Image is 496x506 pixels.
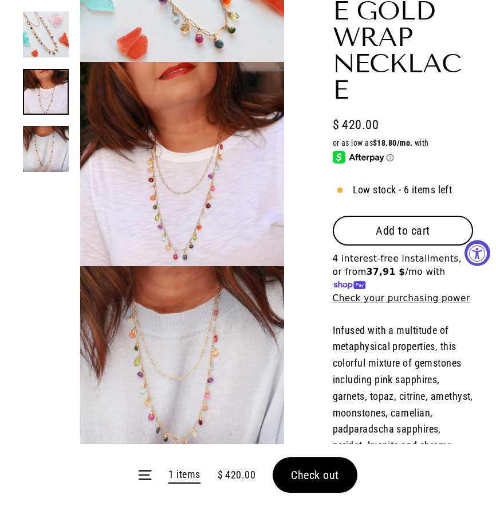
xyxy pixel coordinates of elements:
button: Accessibility Widget, click to open [464,240,490,266]
span: $ 420.00 [218,467,256,484]
img: Sourire à la Vie - Multi Gemstone Gold Wrap Necklace life style alt image | Breathe Autumn Rain A... [23,126,69,172]
span: Low stock - 6 items left [353,182,452,198]
span: Add to cart [376,224,430,238]
button: Add to cart [333,216,473,246]
img: Sourire à la Vie - Multi Gemstone Gold Wrap Necklace main image | Breathe Autumn Rain Artisan Jew... [23,11,69,57]
span: $ 420.00 [333,115,379,135]
a: 1 items [168,466,200,484]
